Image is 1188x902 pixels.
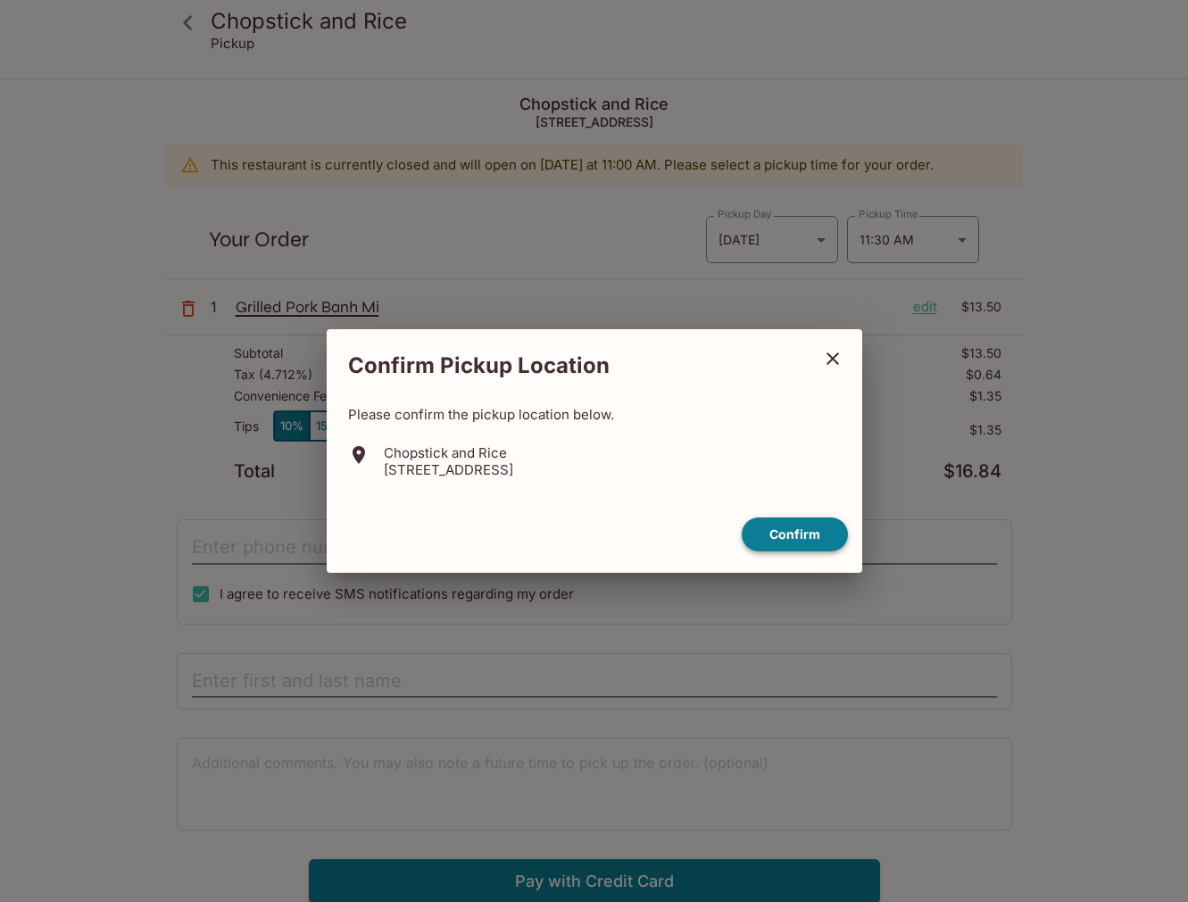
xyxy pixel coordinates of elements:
button: close [810,336,855,381]
button: confirm [742,517,848,552]
p: [STREET_ADDRESS] [384,461,513,478]
p: Please confirm the pickup location below. [348,406,841,423]
h2: Confirm Pickup Location [327,343,810,388]
p: Chopstick and Rice [384,444,513,461]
